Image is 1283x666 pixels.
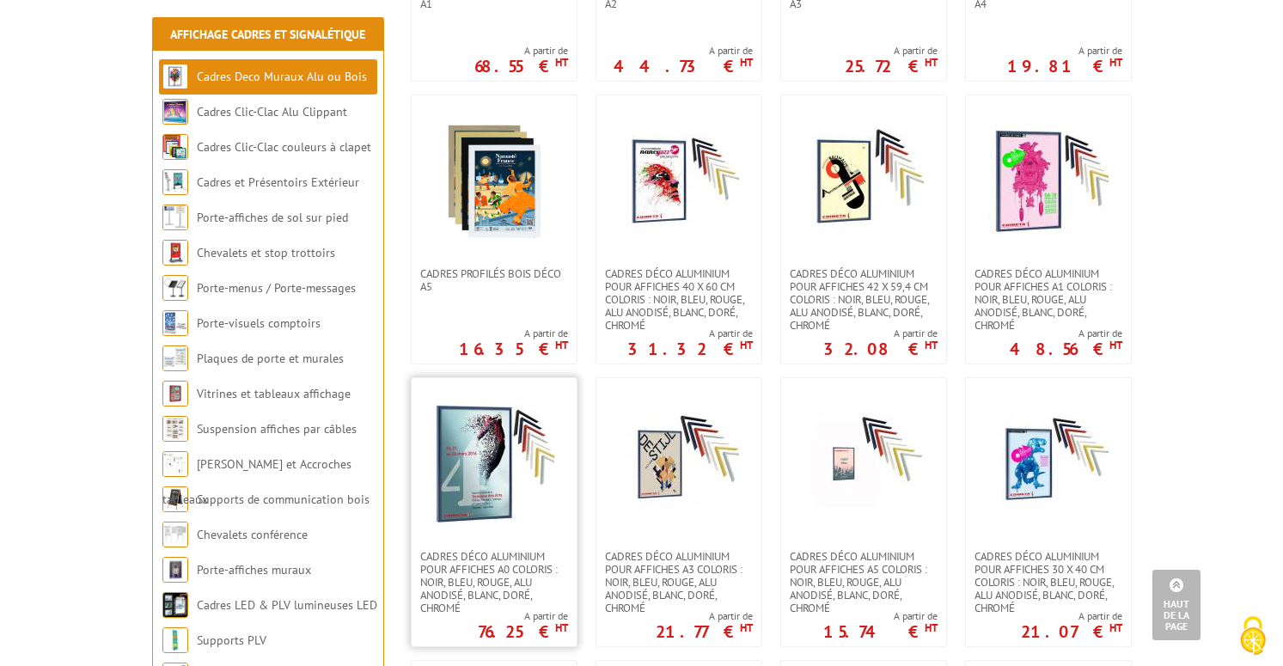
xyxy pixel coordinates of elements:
img: Cadres déco aluminium pour affiches A0 Coloris : Noir, bleu, rouge, alu anodisé, blanc, doré, chromé [434,404,554,524]
a: Vitrines et tableaux affichage [197,386,351,401]
img: Vitrines et tableaux affichage [162,381,188,406]
a: Cadres et Présentoirs Extérieur [197,174,359,190]
img: Porte-menus / Porte-messages [162,275,188,301]
span: Cadres Profilés Bois Déco A5 [420,267,568,293]
span: A partir de [1007,44,1122,58]
p: 68.55 € [474,61,568,71]
img: Porte-visuels comptoirs [162,310,188,336]
span: Cadres déco aluminium pour affiches A5 Coloris : Noir, bleu, rouge, alu anodisé, blanc, doré, chromé [790,550,938,614]
a: Cadres Clic-Clac couleurs à clapet [197,139,371,155]
a: Plaques de porte et murales [197,351,344,366]
p: 19.81 € [1007,61,1122,71]
img: Supports PLV [162,627,188,653]
sup: HT [1109,338,1122,352]
a: Cadres déco aluminium pour affiches 30 x 40 cm Coloris : Noir, bleu, rouge, alu anodisé, blanc, d... [966,550,1131,614]
sup: HT [740,338,753,352]
p: 15.74 € [823,626,938,637]
img: Cadres Deco Muraux Alu ou Bois [162,64,188,89]
span: Cadres déco aluminium pour affiches A0 Coloris : Noir, bleu, rouge, alu anodisé, blanc, doré, chromé [420,550,568,614]
img: Cadres déco aluminium pour affiches A1 Coloris : Noir, bleu, rouge, alu anodisé, blanc, doré, chromé [988,121,1109,241]
a: Cadres LED & PLV lumineuses LED [197,597,377,613]
a: Suspension affiches par câbles [197,421,357,437]
sup: HT [555,338,568,352]
span: A partir de [627,327,753,340]
a: Cadres déco aluminium pour affiches 40 x 60 cm Coloris : Noir, bleu, rouge, alu anodisé, blanc, d... [596,267,761,332]
a: Cadres déco aluminium pour affiches A3 Coloris : Noir, bleu, rouge, alu anodisé, blanc, doré, chromé [596,550,761,614]
img: Cadres Clic-Clac couleurs à clapet [162,134,188,160]
a: Cadres déco aluminium pour affiches A1 Coloris : Noir, bleu, rouge, alu anodisé, blanc, doré, chromé [966,267,1131,332]
img: Cimaises et Accroches tableaux [162,451,188,477]
span: Cadres déco aluminium pour affiches A3 Coloris : Noir, bleu, rouge, alu anodisé, blanc, doré, chromé [605,550,753,614]
a: Cadres déco aluminium pour affiches 42 x 59,4 cm Coloris : Noir, bleu, rouge, alu anodisé, blanc,... [781,267,946,332]
a: Haut de la page [1152,570,1201,640]
a: Cadres Profilés Bois Déco A5 [412,267,577,293]
span: A partir de [845,44,938,58]
img: Cadres déco aluminium pour affiches A3 Coloris : Noir, bleu, rouge, alu anodisé, blanc, doré, chromé [619,404,739,524]
img: Cadres déco aluminium pour affiches 42 x 59,4 cm Coloris : Noir, bleu, rouge, alu anodisé, blanc,... [803,121,924,241]
a: Cadres Clic-Clac Alu Clippant [197,104,347,119]
img: Cadres Profilés Bois Déco A5 [434,121,554,241]
img: Chevalets et stop trottoirs [162,240,188,266]
span: A partir de [1010,327,1122,340]
p: 76.25 € [478,626,568,637]
span: A partir de [1021,609,1122,623]
sup: HT [1109,55,1122,70]
a: Chevalets conférence [197,527,308,542]
p: 21.07 € [1021,626,1122,637]
sup: HT [925,55,938,70]
p: 48.56 € [1010,344,1122,354]
img: Cadres Clic-Clac Alu Clippant [162,99,188,125]
img: Cadres déco aluminium pour affiches 30 x 40 cm Coloris : Noir, bleu, rouge, alu anodisé, blanc, d... [988,404,1109,524]
sup: HT [740,55,753,70]
p: 21.77 € [656,626,753,637]
img: Cadres et Présentoirs Extérieur [162,169,188,195]
span: A partir de [474,44,568,58]
span: A partir de [478,609,568,623]
span: A partir de [614,44,753,58]
p: 16.35 € [459,344,568,354]
span: A partir de [823,327,938,340]
img: Plaques de porte et murales [162,345,188,371]
a: [PERSON_NAME] et Accroches tableaux [162,456,351,507]
span: A partir de [656,609,753,623]
sup: HT [925,620,938,635]
img: Cadres LED & PLV lumineuses LED [162,592,188,618]
p: 31.32 € [627,344,753,354]
a: Porte-visuels comptoirs [197,315,321,331]
a: Cadres Deco Muraux Alu ou Bois [197,69,367,84]
a: Cadres déco aluminium pour affiches A5 Coloris : Noir, bleu, rouge, alu anodisé, blanc, doré, chromé [781,550,946,614]
img: Cookies (fenêtre modale) [1231,614,1274,657]
a: Affichage Cadres et Signalétique [170,27,365,42]
span: Cadres déco aluminium pour affiches A1 Coloris : Noir, bleu, rouge, alu anodisé, blanc, doré, chromé [974,267,1122,332]
a: Porte-affiches muraux [197,562,311,577]
img: Cadres déco aluminium pour affiches A5 Coloris : Noir, bleu, rouge, alu anodisé, blanc, doré, chromé [803,404,924,524]
span: Cadres déco aluminium pour affiches 42 x 59,4 cm Coloris : Noir, bleu, rouge, alu anodisé, blanc,... [790,267,938,332]
p: 32.08 € [823,344,938,354]
button: Cookies (fenêtre modale) [1223,608,1283,666]
a: Chevalets et stop trottoirs [197,245,335,260]
span: A partir de [459,327,568,340]
a: Supports de communication bois [197,492,370,507]
span: Cadres déco aluminium pour affiches 30 x 40 cm Coloris : Noir, bleu, rouge, alu anodisé, blanc, d... [974,550,1122,614]
img: Cadres déco aluminium pour affiches 40 x 60 cm Coloris : Noir, bleu, rouge, alu anodisé, blanc, d... [619,121,739,241]
span: A partir de [823,609,938,623]
img: Chevalets conférence [162,522,188,547]
img: Porte-affiches de sol sur pied [162,205,188,230]
p: 25.72 € [845,61,938,71]
sup: HT [555,620,568,635]
sup: HT [925,338,938,352]
a: Porte-affiches de sol sur pied [197,210,348,225]
span: Cadres déco aluminium pour affiches 40 x 60 cm Coloris : Noir, bleu, rouge, alu anodisé, blanc, d... [605,267,753,332]
img: Porte-affiches muraux [162,557,188,583]
sup: HT [1109,620,1122,635]
a: Supports PLV [197,632,266,648]
a: Porte-menus / Porte-messages [197,280,356,296]
sup: HT [740,620,753,635]
sup: HT [555,55,568,70]
p: 44.73 € [614,61,753,71]
img: Suspension affiches par câbles [162,416,188,442]
a: Cadres déco aluminium pour affiches A0 Coloris : Noir, bleu, rouge, alu anodisé, blanc, doré, chromé [412,550,577,614]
